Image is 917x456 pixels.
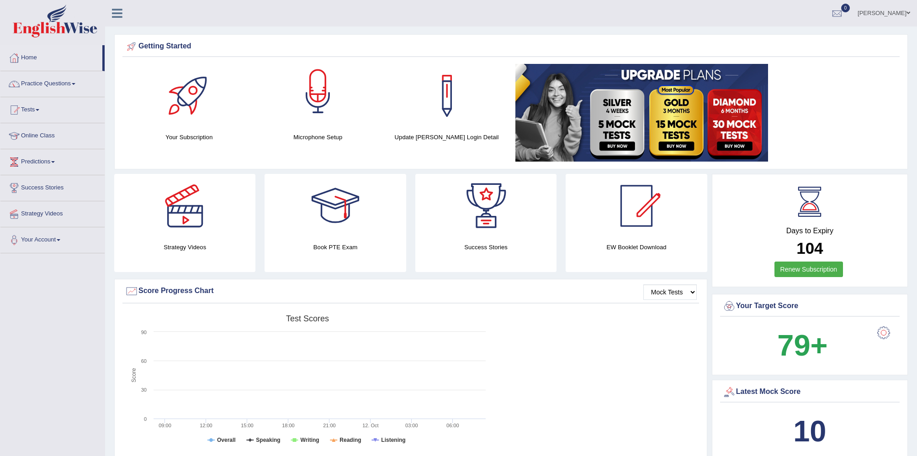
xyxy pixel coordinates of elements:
tspan: Writing [301,437,319,443]
span: 0 [841,4,850,12]
a: Success Stories [0,175,105,198]
a: Home [0,45,102,68]
tspan: Test scores [286,314,329,323]
tspan: Score [131,368,137,383]
b: 104 [796,239,823,257]
tspan: Overall [217,437,236,443]
img: small5.jpg [515,64,768,162]
div: Your Target Score [722,299,897,313]
text: 09:00 [159,423,171,428]
text: 18:00 [282,423,295,428]
a: Practice Questions [0,71,105,94]
h4: Success Stories [415,242,557,252]
h4: EW Booklet Download [566,242,707,252]
text: 30 [141,387,147,393]
text: 06:00 [446,423,459,428]
tspan: Speaking [256,437,280,443]
a: Renew Subscription [774,262,843,277]
div: Getting Started [125,40,897,53]
h4: Update [PERSON_NAME] Login Detail [387,132,507,142]
a: Online Class [0,123,105,146]
h4: Microphone Setup [258,132,378,142]
tspan: Reading [339,437,361,443]
b: 79+ [777,329,827,362]
h4: Days to Expiry [722,227,897,235]
text: 15:00 [241,423,254,428]
text: 03:00 [405,423,418,428]
a: Tests [0,97,105,120]
text: 90 [141,330,147,335]
h4: Book PTE Exam [265,242,406,252]
text: 0 [144,416,147,422]
tspan: Listening [381,437,405,443]
a: Predictions [0,149,105,172]
text: 21:00 [323,423,336,428]
a: Your Account [0,227,105,250]
h4: Strategy Videos [114,242,255,252]
tspan: 12. Oct [362,423,378,428]
h4: Your Subscription [129,132,249,142]
text: 60 [141,358,147,364]
div: Latest Mock Score [722,385,897,399]
text: 12:00 [200,423,212,428]
a: Strategy Videos [0,201,105,224]
b: 10 [793,414,826,448]
div: Score Progress Chart [125,284,697,298]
